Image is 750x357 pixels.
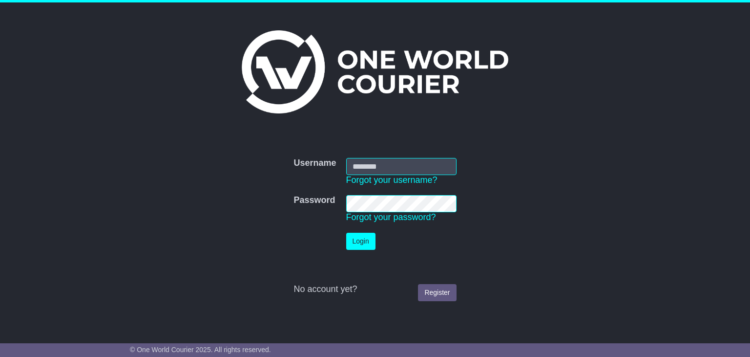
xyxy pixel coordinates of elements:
[293,284,456,295] div: No account yet?
[293,158,336,169] label: Username
[242,30,508,113] img: One World
[346,175,437,185] a: Forgot your username?
[346,233,375,250] button: Login
[293,195,335,206] label: Password
[130,346,271,354] span: © One World Courier 2025. All rights reserved.
[418,284,456,301] a: Register
[346,212,436,222] a: Forgot your password?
